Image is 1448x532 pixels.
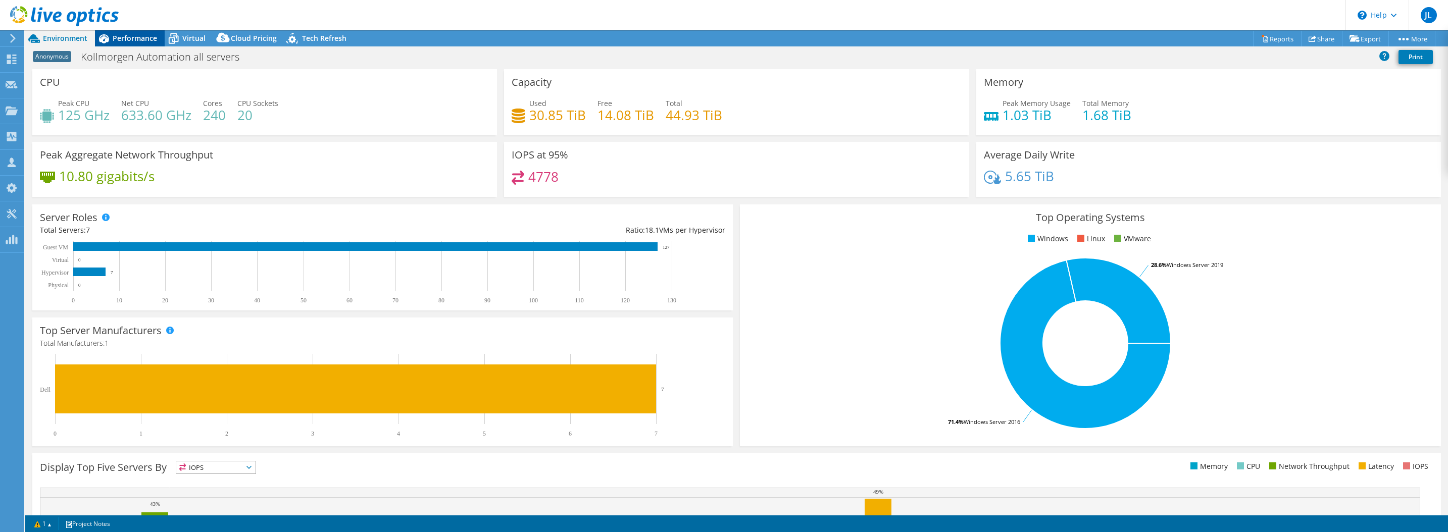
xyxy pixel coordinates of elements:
[484,297,490,304] text: 90
[176,461,256,473] span: IOPS
[48,282,69,289] text: Physical
[1025,233,1068,244] li: Windows
[666,110,722,121] h4: 44.93 TiB
[43,244,68,251] text: Guest VM
[52,256,69,263] text: Virtual
[43,33,87,43] span: Environment
[1399,50,1433,64] a: Print
[301,297,307,304] text: 50
[58,98,89,108] span: Peak CPU
[667,297,676,304] text: 130
[1005,171,1054,182] h4: 5.65 TiB
[150,501,160,507] text: 43%
[1342,31,1389,46] a: Export
[78,257,81,262] text: 0
[383,225,726,236] div: Ratio: VMs per Hypervisor
[208,297,214,304] text: 30
[1003,98,1071,108] span: Peak Memory Usage
[231,33,277,43] span: Cloud Pricing
[512,149,568,161] h3: IOPS at 95%
[438,297,444,304] text: 80
[311,430,314,437] text: 3
[1082,110,1131,121] h4: 1.68 TiB
[72,297,75,304] text: 0
[392,297,398,304] text: 70
[86,225,90,235] span: 7
[254,297,260,304] text: 40
[78,283,81,288] text: 0
[964,418,1020,425] tspan: Windows Server 2016
[111,270,113,275] text: 7
[747,212,1433,223] h3: Top Operating Systems
[121,98,149,108] span: Net CPU
[661,386,664,392] text: 7
[1267,461,1350,472] li: Network Throughput
[58,517,117,530] a: Project Notes
[54,430,57,437] text: 0
[984,77,1023,88] h3: Memory
[948,418,964,425] tspan: 71.4%
[1082,98,1129,108] span: Total Memory
[76,51,255,63] h1: Kollmorgen Automation all servers
[40,77,60,88] h3: CPU
[666,98,682,108] span: Total
[512,77,552,88] h3: Capacity
[645,225,659,235] span: 18.1
[1358,11,1367,20] svg: \n
[1003,110,1071,121] h4: 1.03 TiB
[663,245,670,250] text: 127
[621,297,630,304] text: 120
[873,489,883,495] text: 49%
[529,297,538,304] text: 100
[113,33,157,43] span: Performance
[597,98,612,108] span: Free
[569,430,572,437] text: 6
[27,517,59,530] a: 1
[33,51,71,62] span: Anonymous
[40,386,51,393] text: Dell
[529,110,586,121] h4: 30.85 TiB
[1356,461,1394,472] li: Latency
[203,110,226,121] h4: 240
[139,430,142,437] text: 1
[182,33,206,43] span: Virtual
[225,430,228,437] text: 2
[40,149,213,161] h3: Peak Aggregate Network Throughput
[483,430,486,437] text: 5
[1112,233,1151,244] li: VMware
[1301,31,1342,46] a: Share
[302,33,346,43] span: Tech Refresh
[1167,261,1223,269] tspan: Windows Server 2019
[121,110,191,121] h4: 633.60 GHz
[40,212,97,223] h3: Server Roles
[346,297,353,304] text: 60
[1253,31,1302,46] a: Reports
[1401,461,1428,472] li: IOPS
[203,98,222,108] span: Cores
[1151,261,1167,269] tspan: 28.6%
[1234,461,1260,472] li: CPU
[59,171,155,182] h4: 10.80 gigabits/s
[116,297,122,304] text: 10
[984,149,1075,161] h3: Average Daily Write
[58,110,110,121] h4: 125 GHz
[597,110,654,121] h4: 14.08 TiB
[237,98,278,108] span: CPU Sockets
[655,430,658,437] text: 7
[162,297,168,304] text: 20
[1188,461,1228,472] li: Memory
[40,338,725,349] h4: Total Manufacturers:
[105,338,109,348] span: 1
[40,225,383,236] div: Total Servers:
[41,269,69,276] text: Hypervisor
[1421,7,1437,23] span: JL
[1388,31,1435,46] a: More
[528,171,559,182] h4: 4778
[529,98,546,108] span: Used
[237,110,278,121] h4: 20
[40,325,162,336] h3: Top Server Manufacturers
[1075,233,1105,244] li: Linux
[397,430,400,437] text: 4
[575,297,584,304] text: 110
